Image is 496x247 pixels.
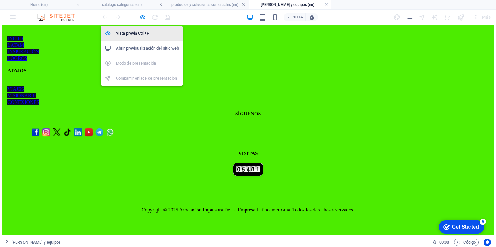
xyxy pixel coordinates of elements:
[83,1,166,8] h4: catálogo categorías (en)
[46,1,52,7] div: 5
[284,13,306,21] button: 100%
[166,1,249,8] h4: productos y soluciones comerciales (en)
[18,7,45,12] div: Get Started
[116,30,179,37] h6: Vista previa Ctrl+P
[484,239,491,246] button: Usercentrics
[406,13,413,21] button: pages
[309,14,315,20] i: Al redimensionar, ajustar el nivel de zoom automáticamente para ajustarse al dispositivo elegido.
[116,45,179,52] h6: Abrir previsualización del sitio web
[457,239,476,246] span: Código
[36,13,83,21] img: Editor Logo
[454,239,479,246] button: Código
[249,1,331,8] h4: [PERSON_NAME] y equipos (en)
[293,13,303,21] h6: 100%
[406,14,413,21] i: Páginas (Ctrl+Alt+S)
[444,240,445,245] span: :
[5,3,50,16] div: Get Started 5 items remaining, 0% complete
[439,239,449,246] span: 00 00
[433,239,449,246] h6: Tiempo de la sesión
[5,239,61,246] a: Haz clic para cancelar la selección y doble clic para abrir páginas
